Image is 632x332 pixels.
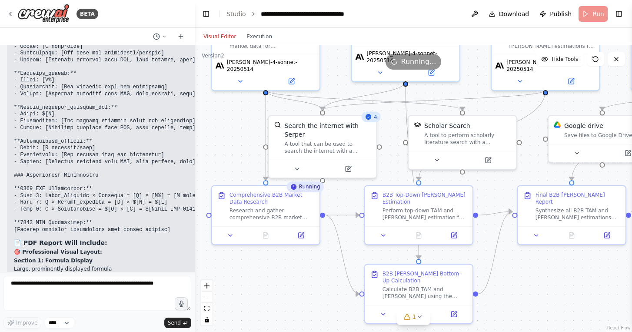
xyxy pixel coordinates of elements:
[318,90,550,110] g: Edge from aae66adb-a844-464f-974f-4fe8735d9d15 to 4ca7b4f6-ba5e-41bd-9cc0-53aeff3be64b
[546,76,596,87] button: Open in side panel
[536,6,575,22] button: Publish
[274,121,281,128] img: SerperDevTool
[318,81,410,110] g: Edge from 377b0cff-b7f1-4c2b-b158-98d661434962 to 4ca7b4f6-ba5e-41bd-9cc0-53aeff3be64b
[16,319,37,326] span: Improve
[607,325,631,330] a: React Flow attribution
[17,4,70,23] img: Logo
[517,185,626,245] div: Final B2B [PERSON_NAME] ReportSynthesize all B2B TAM and [PERSON_NAME] estimations (top-down and ...
[201,280,213,325] div: React Flow controls
[406,67,456,78] button: Open in side panel
[499,10,529,18] span: Download
[383,191,467,205] div: B2B Top-Down [PERSON_NAME] Estimation
[77,9,98,19] div: BETA
[227,59,316,73] span: [PERSON_NAME]-4-sonnet-20250514
[613,8,625,20] button: Show right sidebar
[14,249,102,255] strong: 🎯 Professional Visual Layout:
[14,239,107,246] strong: 📄 PDF Report Will Include:
[226,10,246,17] a: Studio
[401,81,423,259] g: Edge from 377b0cff-b7f1-4c2b-b158-98d661434962 to 9522c688-f747-4167-862f-037089b0ad55
[463,155,513,165] button: Open in side panel
[3,317,41,329] button: Improve
[226,10,359,18] nav: breadcrumb
[364,264,473,324] div: B2B [PERSON_NAME] Bottom-Up CalculationCalculate B2B TAM and [PERSON_NAME] using the exact formul...
[592,230,622,241] button: Open in side panel
[401,57,436,67] span: Running...
[168,319,181,326] span: Send
[285,121,371,139] div: Search the internet with Serper
[564,121,603,130] div: Google drive
[553,230,590,241] button: No output available
[261,90,270,180] g: Edge from 7e98b51f-0a87-438b-b450-16f2296a28bb to 4b8a6099-296f-4aac-87c9-dbd36d19d7e6
[439,309,469,319] button: Open in side panel
[383,286,467,300] div: Calculate B2B TAM and [PERSON_NAME] using the exact formula: TAM_Actual_B2B = Sum(Total_Empresas_...
[367,50,456,64] span: [PERSON_NAME]-4-sonnet-20250514
[439,230,469,241] button: Open in side panel
[174,31,188,42] button: Start a new chat
[261,90,467,110] g: Edge from 7e98b51f-0a87-438b-b450-16f2296a28bb to 184079ba-3717-4ff2-90b3-d9d1b5383380
[364,185,473,245] div: B2B Top-Down [PERSON_NAME] EstimationPerform top-down TAM and [PERSON_NAME] estimation for {produ...
[201,280,213,292] button: zoom in
[201,303,213,314] button: fit view
[230,35,314,49] div: Research comprehensive B2B market data for {product_service} in the {target_market} market, gathe...
[536,52,583,66] button: Hide Tools
[323,164,373,174] button: Open in side panel
[325,211,359,298] g: Edge from 4b8a6099-296f-4aac-87c9-dbd36d19d7e6 to 9522c688-f747-4167-862f-037089b0ad55
[414,121,421,128] img: SerplyScholarSearchTool
[175,297,188,310] button: Click to speak your automation idea
[485,6,533,22] button: Download
[241,31,277,42] button: Execution
[14,258,93,264] strong: Section 1: Formula Display
[286,181,324,192] div: Running
[374,113,377,120] span: 4
[554,121,561,128] img: Google Drive
[202,52,224,59] div: Version 2
[397,309,430,325] button: 1
[478,207,512,298] g: Edge from 9522c688-f747-4167-862f-037089b0ad55 to 083e0e16-f78a-417d-8d28-1739a70d082e
[198,31,241,42] button: Visual Editor
[201,314,213,325] button: toggle interactivity
[325,211,359,219] g: Edge from 4b8a6099-296f-4aac-87c9-dbd36d19d7e6 to 69bcaa78-bb79-48d4-a2bc-d6c91d0c4770
[266,76,316,87] button: Open in side panel
[552,56,578,63] span: Hide Tools
[211,10,320,91] div: Research comprehensive B2B market data for {product_service} in the {target_market} market, gathe...
[164,318,191,328] button: Send
[424,132,511,146] div: A tool to perform scholarly literature search with a search_query.
[424,121,470,130] div: Scholar Search
[412,312,416,321] span: 1
[383,207,467,221] div: Perform top-down TAM and [PERSON_NAME] estimation for {product_service} in {target_market} by ana...
[200,8,212,20] button: Hide left sidebar
[509,35,594,49] div: Perform top-down TAM and [PERSON_NAME] estimations for {product_service} in {target_market} by an...
[268,115,377,179] div: 4SerperDevToolSearch the internet with SerperA tool that can be used to search the internet with ...
[247,230,284,241] button: No output available
[536,207,620,221] div: Synthesize all B2B TAM and [PERSON_NAME] estimations (top-down and bottom-up) for {product_servic...
[230,191,314,205] div: Comprehensive B2B Market Data Research
[14,266,433,273] li: Large, prominently displayed formula
[150,31,170,42] button: Switch to previous chat
[211,185,320,245] div: RunningComprehensive B2B Market Data ResearchResearch and gather comprehensive B2B market data fo...
[536,191,620,205] div: Final B2B [PERSON_NAME] Report
[408,115,517,170] div: SerplyScholarSearchToolScholar SearchA tool to perform scholarly literature search with a search_...
[550,10,572,18] span: Publish
[285,141,371,154] div: A tool that can be used to search the internet with a search_query. Supports different search typ...
[351,10,460,82] div: [PERSON_NAME]-4-sonnet-20250514
[286,230,316,241] button: Open in side panel
[478,207,512,219] g: Edge from 69bcaa78-bb79-48d4-a2bc-d6c91d0c4770 to 083e0e16-f78a-417d-8d28-1739a70d082e
[491,10,600,91] div: Perform top-down TAM and [PERSON_NAME] estimations for {product_service} in {target_market} by an...
[201,292,213,303] button: zoom out
[230,207,314,221] div: Research and gather comprehensive B2B market data for {product_service} in the {target_market} ma...
[506,59,595,73] span: [PERSON_NAME]-4-sonnet-20250514
[400,230,437,241] button: No output available
[383,270,467,284] div: B2B [PERSON_NAME] Bottom-Up Calculation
